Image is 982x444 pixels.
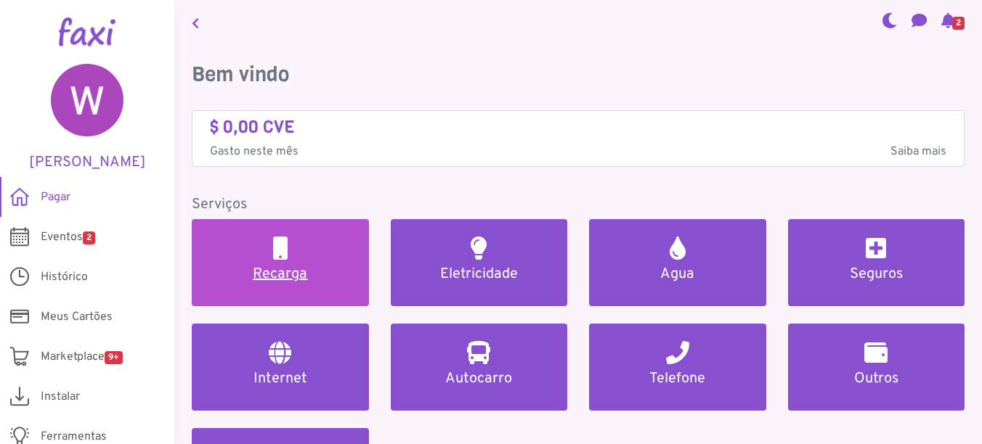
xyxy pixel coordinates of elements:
[606,266,749,283] h5: Agua
[408,370,551,387] h5: Autocarro
[952,17,965,30] span: 2
[41,388,80,406] span: Instalar
[83,231,95,244] span: 2
[192,219,369,306] a: Recarga
[41,348,123,366] span: Marketplace
[209,370,352,387] h5: Internet
[806,370,948,387] h5: Outros
[22,154,153,171] h5: [PERSON_NAME]
[589,219,766,306] a: Agua
[105,351,123,364] span: 9+
[890,143,946,160] span: Saiba mais
[22,64,153,171] a: [PERSON_NAME]
[209,266,352,283] h5: Recarga
[606,370,749,387] h5: Telefone
[391,324,568,411] a: Autocarro
[210,117,946,161] a: $ 0,00 CVE Gasto neste mêsSaiba mais
[391,219,568,306] a: Eletricidade
[210,143,946,160] p: Gasto neste mês
[192,324,369,411] a: Internet
[589,324,766,411] a: Telefone
[788,219,965,306] a: Seguros
[192,196,965,213] h5: Serviços
[806,266,948,283] h5: Seguros
[41,229,95,246] span: Eventos
[210,117,946,138] h4: $ 0,00 CVE
[41,268,88,286] span: Histórico
[192,62,965,87] h3: Bem vindo
[41,308,113,326] span: Meus Cartões
[408,266,551,283] h5: Eletricidade
[41,189,70,206] span: Pagar
[788,324,965,411] a: Outros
